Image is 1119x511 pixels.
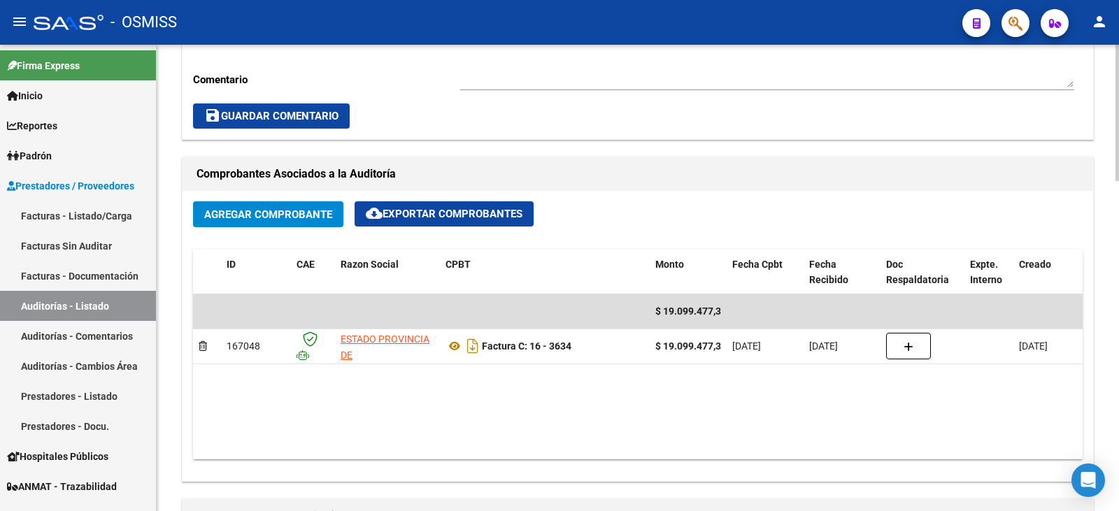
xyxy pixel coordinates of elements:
span: Expte. Interno [970,259,1002,286]
datatable-header-cell: Fecha Cpbt [727,250,804,296]
span: Inicio [7,88,43,103]
span: Razon Social [341,259,399,270]
button: Exportar Comprobantes [355,201,534,226]
div: Open Intercom Messenger [1071,463,1105,497]
mat-icon: person [1091,13,1108,30]
datatable-header-cell: CPBT [440,250,650,296]
span: ESTADO PROVINCIA DE [GEOGRAPHIC_DATA][PERSON_NAME] [341,333,435,392]
span: CPBT [446,259,471,270]
datatable-header-cell: Monto [650,250,727,296]
datatable-header-cell: Creado [1013,250,1111,296]
mat-icon: cloud_download [366,205,383,222]
h1: Comprobantes Asociados a la Auditoría [197,163,1079,185]
datatable-header-cell: Razon Social [335,250,440,296]
span: Prestadores / Proveedores [7,178,134,194]
datatable-header-cell: ID [221,250,291,296]
span: Doc Respaldatoria [886,259,949,286]
span: 167048 [227,340,260,352]
span: $ 19.099.477,35 [655,305,727,317]
span: [DATE] [809,340,838,352]
i: Descargar documento [464,335,482,357]
span: Creado [1019,259,1051,270]
mat-icon: menu [11,13,28,30]
span: Exportar Comprobantes [366,208,522,220]
strong: Factura C: 16 - 3634 [482,340,571,352]
datatable-header-cell: Doc Respaldatoria [881,250,964,296]
span: [DATE] [732,340,761,352]
button: Guardar Comentario [193,103,350,129]
p: Comentario [193,72,460,87]
datatable-header-cell: Fecha Recibido [804,250,881,296]
span: Reportes [7,118,57,134]
datatable-header-cell: Expte. Interno [964,250,1013,296]
span: Fecha Recibido [809,259,848,286]
span: ANMAT - Trazabilidad [7,479,117,494]
strong: $ 19.099.477,35 [655,340,727,352]
span: Guardar Comentario [204,110,338,122]
span: Agregar Comprobante [204,208,332,221]
datatable-header-cell: CAE [291,250,335,296]
span: Padrón [7,148,52,164]
span: Fecha Cpbt [732,259,783,270]
span: - OSMISS [111,7,177,38]
span: Hospitales Públicos [7,449,108,464]
span: [DATE] [1019,340,1048,352]
span: ID [227,259,236,270]
span: Firma Express [7,58,80,73]
mat-icon: save [204,107,221,124]
button: Agregar Comprobante [193,201,343,227]
span: Monto [655,259,684,270]
span: CAE [297,259,315,270]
